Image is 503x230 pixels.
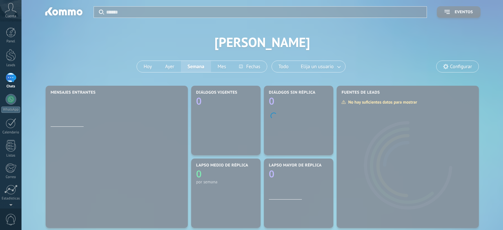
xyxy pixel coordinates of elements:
div: Chats [1,84,21,89]
div: Calendario [1,130,21,135]
div: Panel [1,39,21,44]
div: Correo [1,175,21,179]
span: Cuenta [5,14,16,19]
div: Estadísticas [1,197,21,201]
div: WhatsApp [1,107,20,113]
div: Listas [1,154,21,158]
div: Leads [1,63,21,68]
